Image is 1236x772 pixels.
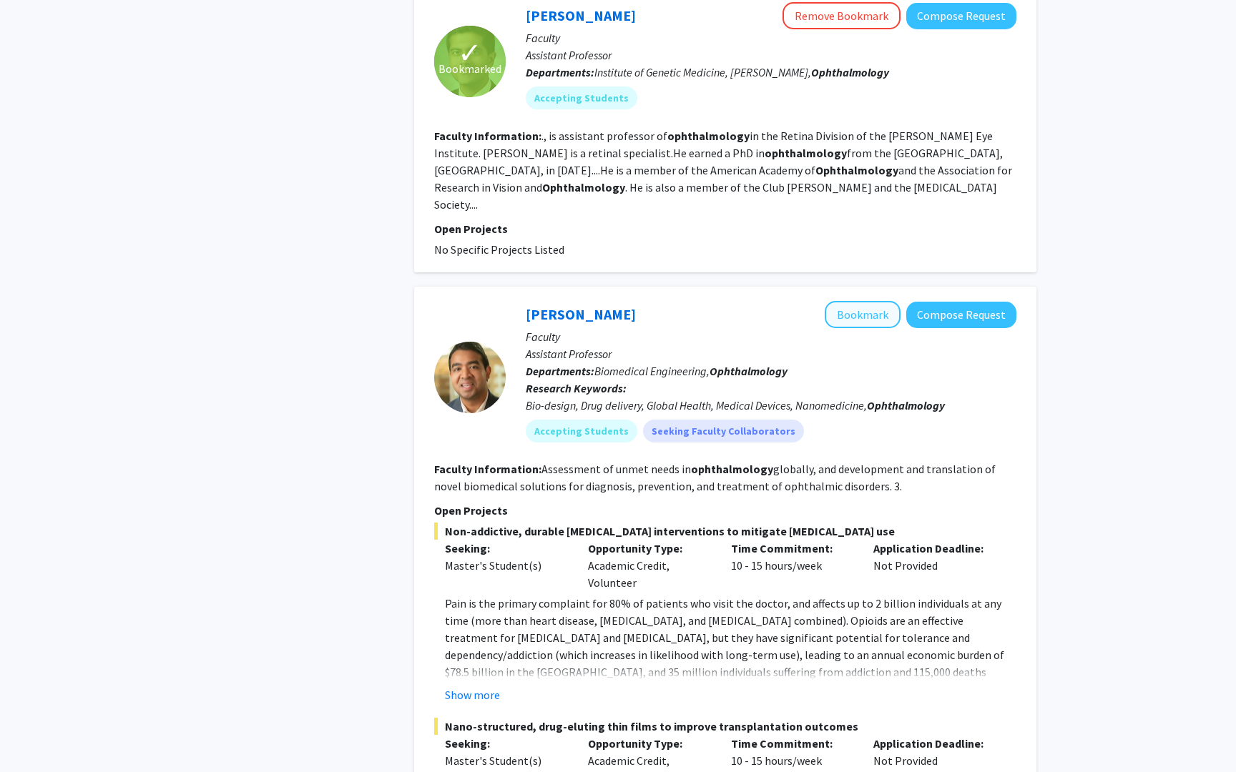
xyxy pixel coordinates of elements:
[667,129,750,143] b: ophthalmology
[815,163,898,177] b: Ophthalmology
[445,540,566,557] p: Seeking:
[438,60,501,77] span: Bookmarked
[720,540,863,591] div: 10 - 15 hours/week
[526,397,1016,414] div: Bio-design, Drug delivery, Global Health, Medical Devices, Nanomedicine,
[445,557,566,574] div: Master's Student(s)
[434,129,1012,212] fg-read-more: ., is assistant professor of in the Retina Division of the [PERSON_NAME] Eye Institute. [PERSON_N...
[526,364,594,378] b: Departments:
[526,65,594,79] b: Departments:
[434,220,1016,237] p: Open Projects
[542,180,625,194] b: Ophthalmology
[588,735,710,752] p: Opportunity Type:
[825,301,901,328] button: Add Kunal Parikh to Bookmarks
[526,328,1016,345] p: Faculty
[526,345,1016,362] p: Assistant Professor
[434,242,564,257] span: No Specific Projects Listed
[731,735,853,752] p: Time Commitment:
[434,462,996,493] fg-read-more: Assessment of unmet needs in globally, and development and translation of novel biomedical soluti...
[526,46,1016,64] p: Assistant Professor
[873,735,995,752] p: Application Deadline:
[445,595,1016,715] p: Pain is the primary complaint for 80% of patients who visit the doctor, and affects up to 2 billi...
[11,708,61,761] iframe: Chat
[906,302,1016,328] button: Compose Request to Kunal Parikh
[434,523,1016,540] span: Non-addictive, durable [MEDICAL_DATA] interventions to mitigate [MEDICAL_DATA] use
[434,462,541,476] b: Faculty Information:
[526,381,627,395] b: Research Keywords:
[526,6,636,24] a: [PERSON_NAME]
[526,420,637,442] mat-chip: Accepting Students
[594,65,889,79] span: Institute of Genetic Medicine, [PERSON_NAME],
[867,398,945,412] b: Ophthalmology
[445,686,500,703] button: Show more
[588,540,710,557] p: Opportunity Type:
[873,540,995,557] p: Application Deadline:
[526,86,637,109] mat-chip: Accepting Students
[863,540,1006,591] div: Not Provided
[445,735,566,752] p: Seeking:
[434,502,1016,519] p: Open Projects
[445,752,566,769] div: Master's Student(s)
[906,3,1016,29] button: Compose Request to Mandeep Singh
[526,29,1016,46] p: Faculty
[783,2,901,29] button: Remove Bookmark
[594,364,788,378] span: Biomedical Engineering,
[434,129,541,143] b: Faculty Information:
[811,65,889,79] b: Ophthalmology
[434,718,1016,735] span: Nano-structured, drug-eluting thin films to improve transplantation outcomes
[577,540,720,591] div: Academic Credit, Volunteer
[710,364,788,378] b: Ophthalmology
[691,462,773,476] b: ophthalmology
[731,540,853,557] p: Time Commitment:
[765,146,847,160] b: ophthalmology
[526,305,636,323] a: [PERSON_NAME]
[458,46,482,60] span: ✓
[643,420,804,442] mat-chip: Seeking Faculty Collaborators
